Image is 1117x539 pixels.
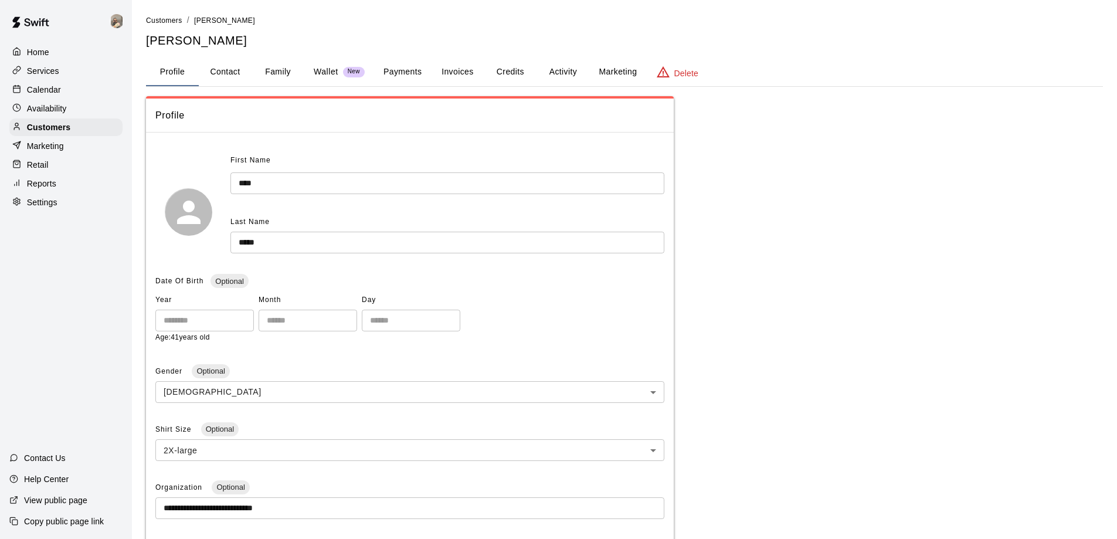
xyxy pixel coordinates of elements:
[155,439,664,461] div: 2X-large
[431,58,484,86] button: Invoices
[589,58,646,86] button: Marketing
[27,121,70,133] p: Customers
[537,58,589,86] button: Activity
[155,277,203,285] span: Date Of Birth
[9,81,123,99] a: Calendar
[9,62,123,80] a: Services
[211,277,248,286] span: Optional
[9,43,123,61] a: Home
[155,333,210,341] span: Age: 41 years old
[24,494,87,506] p: View public page
[9,100,123,117] a: Availability
[27,159,49,171] p: Retail
[252,58,304,86] button: Family
[146,33,1103,49] h5: [PERSON_NAME]
[27,103,67,114] p: Availability
[27,65,59,77] p: Services
[27,84,61,96] p: Calendar
[192,367,229,375] span: Optional
[155,291,254,310] span: Year
[674,67,698,79] p: Delete
[27,178,56,189] p: Reports
[259,291,357,310] span: Month
[9,137,123,155] a: Marketing
[9,156,123,174] a: Retail
[146,14,1103,27] nav: breadcrumb
[155,483,205,491] span: Organization
[484,58,537,86] button: Credits
[194,16,255,25] span: [PERSON_NAME]
[146,58,199,86] button: Profile
[201,425,239,433] span: Optional
[155,108,664,123] span: Profile
[27,140,64,152] p: Marketing
[24,452,66,464] p: Contact Us
[212,483,249,491] span: Optional
[24,473,69,485] p: Help Center
[187,14,189,26] li: /
[155,381,664,403] div: [DEMOGRAPHIC_DATA]
[27,196,57,208] p: Settings
[107,9,132,33] div: Jeramy Donelson
[146,15,182,25] a: Customers
[199,58,252,86] button: Contact
[110,14,124,28] img: Jeramy Donelson
[314,66,338,78] p: Wallet
[343,68,365,76] span: New
[146,58,1103,86] div: basic tabs example
[9,194,123,211] a: Settings
[146,16,182,25] span: Customers
[24,516,104,527] p: Copy public page link
[374,58,431,86] button: Payments
[155,425,194,433] span: Shirt Size
[155,367,185,375] span: Gender
[362,291,460,310] span: Day
[230,151,271,170] span: First Name
[9,118,123,136] a: Customers
[9,175,123,192] a: Reports
[27,46,49,58] p: Home
[230,218,270,226] span: Last Name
